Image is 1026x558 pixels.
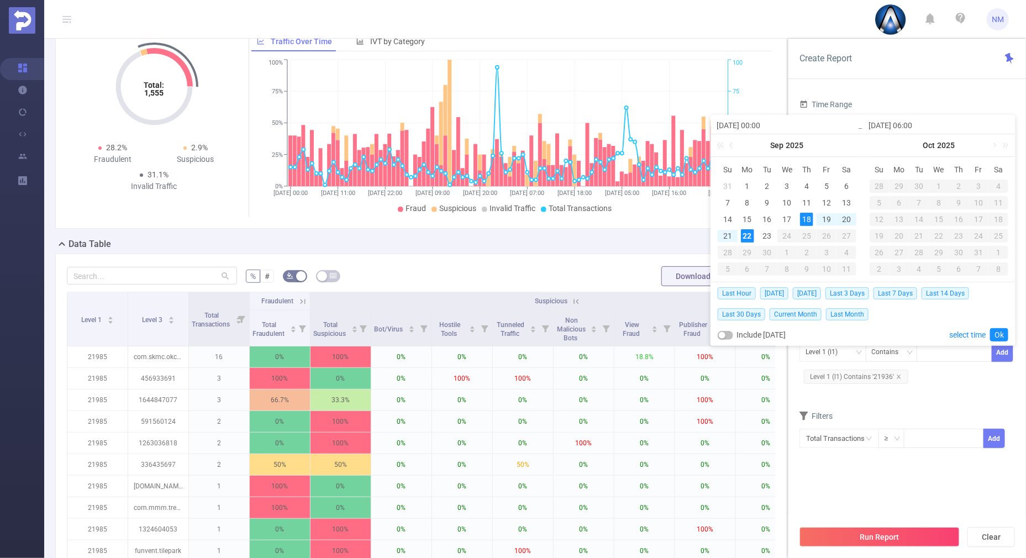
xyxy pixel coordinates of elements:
div: 23 [949,229,969,243]
td: September 12, 2025 [817,194,836,211]
td: October 9, 2025 [797,261,817,277]
div: 11 [800,196,813,209]
th: Tue [909,161,929,178]
tspan: 50% [272,120,283,127]
th: Fri [817,161,836,178]
td: October 2, 2025 [949,178,969,194]
img: Protected Media [9,7,35,34]
th: Sat [836,161,856,178]
a: Next month (PageDown) [989,134,999,156]
div: 1 [988,246,1008,259]
button: Add [983,429,1005,448]
td: October 6, 2025 [890,194,909,211]
div: 3 [817,246,836,259]
span: View Fraud [623,321,642,338]
td: October 12, 2025 [870,211,890,228]
i: icon: table [330,272,336,279]
div: Invalid Traffic [113,181,196,192]
div: 29 [738,246,757,259]
td: September 26, 2025 [817,228,836,244]
div: 6 [738,262,757,276]
td: October 2, 2025 [797,244,817,261]
div: Contains [872,343,907,361]
a: 2025 [936,134,956,156]
span: Traffic Over Time [271,37,332,46]
div: Fraudulent [71,154,154,165]
button: Run Report [799,527,960,547]
i: icon: down [856,349,862,357]
td: October 25, 2025 [988,228,1008,244]
a: Ok [990,328,1008,341]
th: Sat [988,161,1008,178]
div: 11 [836,262,856,276]
div: 7 [969,262,988,276]
i: icon: caret-down [107,319,113,323]
div: 9 [761,196,774,209]
td: October 30, 2025 [949,244,969,261]
div: 28 [718,246,738,259]
td: September 29, 2025 [890,178,909,194]
td: September 8, 2025 [738,194,757,211]
span: Total Transactions [192,312,231,328]
input: Start date [717,119,857,132]
td: September 22, 2025 [738,228,757,244]
td: October 5, 2025 [718,261,738,277]
td: September 14, 2025 [718,211,738,228]
div: 15 [741,213,754,226]
span: IVT by Category [370,37,425,46]
div: 10 [817,262,836,276]
div: 8 [741,196,754,209]
div: 21 [721,229,734,243]
div: 7 [757,262,777,276]
span: 28.2% [106,143,127,152]
th: Sun [870,161,890,178]
span: 31.1% [148,170,169,179]
span: Time Range [799,100,852,109]
button: Add [992,343,1013,362]
td: October 1, 2025 [777,244,797,261]
i: Filter menu [538,310,553,346]
i: Filter menu [294,310,310,346]
i: icon: caret-up [107,315,113,318]
div: 18 [800,213,813,226]
i: Filter menu [355,310,371,346]
span: Mo [738,165,757,175]
th: Sun [718,161,738,178]
span: Fraudulent [261,297,293,305]
div: 4 [909,262,929,276]
div: 22 [929,229,949,243]
div: 13 [840,196,853,209]
div: 14 [909,213,929,226]
tspan: 75% [272,88,283,95]
td: November 4, 2025 [909,261,929,277]
th: Wed [777,161,797,178]
div: 17 [780,213,793,226]
td: October 21, 2025 [909,228,929,244]
span: [DATE] [793,287,821,299]
tspan: [DATE] 05:00 [605,189,639,197]
i: Filter menu [598,310,614,346]
td: October 3, 2025 [969,178,988,194]
td: October 17, 2025 [969,211,988,228]
div: 31 [969,246,988,259]
div: 5 [929,262,949,276]
span: Mo [890,165,909,175]
td: September 11, 2025 [797,194,817,211]
div: 2 [761,180,774,193]
td: October 22, 2025 [929,228,949,244]
td: October 10, 2025 [969,194,988,211]
th: Fri [969,161,988,178]
tspan: 75 [733,88,739,95]
th: Thu [797,161,817,178]
div: 18 [988,213,1008,226]
div: 23 [761,229,774,243]
div: 21 [909,229,929,243]
div: 8 [988,262,1008,276]
div: 31 [721,180,734,193]
td: August 31, 2025 [718,178,738,194]
tspan: [DATE] 20:00 [463,189,497,197]
div: 25 [797,229,817,243]
div: 27 [890,246,909,259]
tspan: [DATE] 11:00 [320,189,355,197]
td: October 11, 2025 [988,194,1008,211]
